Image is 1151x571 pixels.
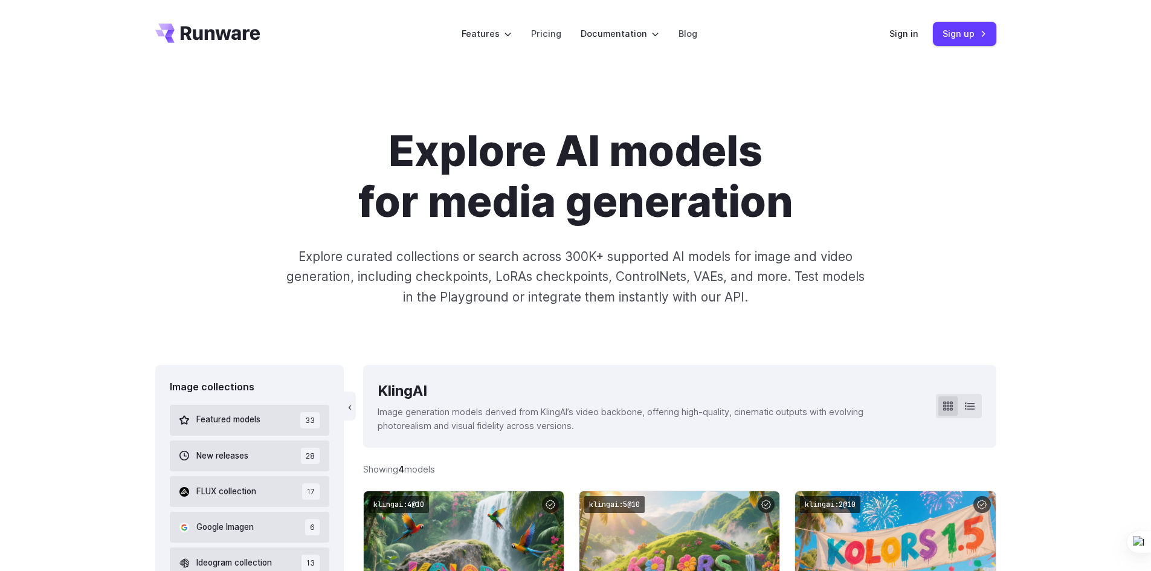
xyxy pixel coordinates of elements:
[170,512,330,543] button: Google Imagen 6
[155,24,260,43] a: Go to /
[170,379,330,395] div: Image collections
[196,556,272,570] span: Ideogram collection
[378,405,916,433] p: Image generation models derived from KlingAI’s video backbone, offering high-quality, cinematic o...
[933,22,996,45] a: Sign up
[196,485,256,498] span: FLUX collection
[369,496,429,514] code: klingai:4@10
[581,27,659,40] label: Documentation
[281,247,869,307] p: Explore curated collections or search across 300K+ supported AI models for image and video genera...
[170,405,330,436] button: Featured models 33
[302,483,320,500] span: 17
[170,476,330,507] button: FLUX collection 17
[300,412,320,428] span: 33
[344,392,356,421] button: ‹
[378,379,916,402] div: KlingAI
[584,496,645,514] code: klingai:5@10
[679,27,697,40] a: Blog
[531,27,561,40] a: Pricing
[196,450,248,463] span: New releases
[363,462,435,476] div: Showing models
[239,126,912,227] h1: Explore AI models for media generation
[196,413,260,427] span: Featured models
[170,440,330,471] button: New releases 28
[462,27,512,40] label: Features
[800,496,860,514] code: klingai:2@10
[196,521,254,534] span: Google Imagen
[305,519,320,535] span: 6
[301,448,320,464] span: 28
[301,555,320,571] span: 13
[889,27,918,40] a: Sign in
[398,464,404,474] strong: 4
